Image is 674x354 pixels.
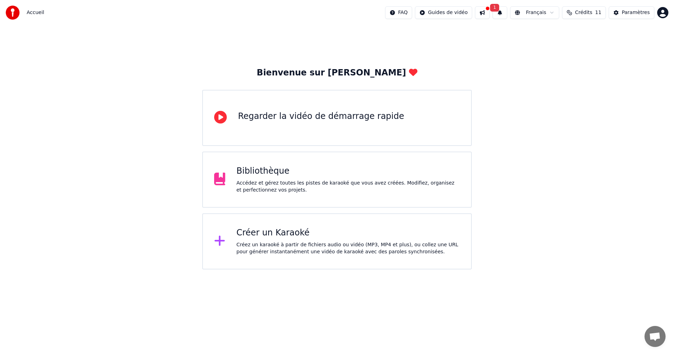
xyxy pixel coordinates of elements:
[575,9,592,16] span: Crédits
[237,180,460,194] div: Accédez et gérez toutes les pistes de karaoké que vous avez créées. Modifiez, organisez et perfec...
[237,227,460,239] div: Créer un Karaoké
[609,6,654,19] button: Paramètres
[490,4,499,12] span: 1
[27,9,44,16] span: Accueil
[622,9,650,16] div: Paramètres
[27,9,44,16] nav: breadcrumb
[6,6,20,20] img: youka
[595,9,601,16] span: 11
[237,241,460,255] div: Créez un karaoké à partir de fichiers audio ou vidéo (MP3, MP4 et plus), ou collez une URL pour g...
[645,326,666,347] div: Ouvrir le chat
[562,6,606,19] button: Crédits11
[385,6,412,19] button: FAQ
[257,67,417,79] div: Bienvenue sur [PERSON_NAME]
[415,6,472,19] button: Guides de vidéo
[493,6,507,19] button: 1
[237,166,460,177] div: Bibliothèque
[238,111,404,122] div: Regarder la vidéo de démarrage rapide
